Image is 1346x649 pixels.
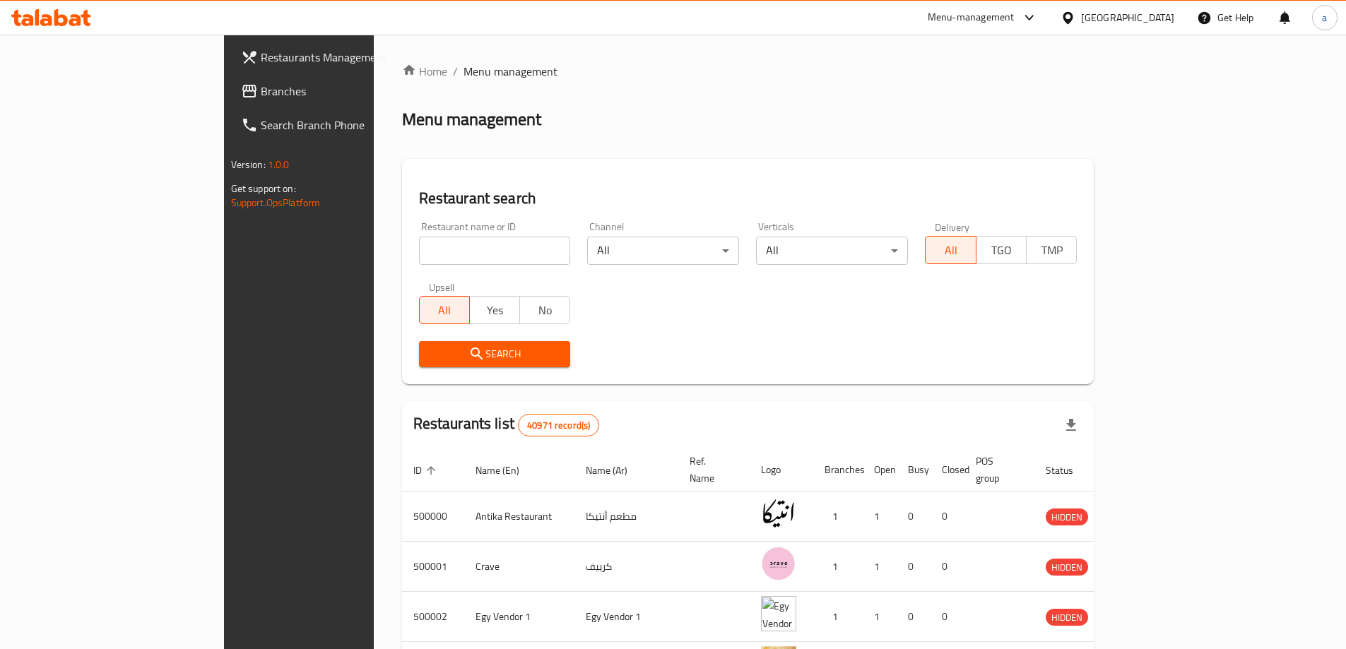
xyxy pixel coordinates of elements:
span: Search [430,345,560,363]
h2: Restaurants list [413,413,600,436]
span: Name (Ar) [586,462,646,479]
button: All [419,296,470,324]
td: 1 [863,592,897,642]
h2: Restaurant search [419,188,1078,209]
div: [GEOGRAPHIC_DATA] [1081,10,1174,25]
span: TMP [1032,240,1071,261]
button: Yes [469,296,520,324]
td: Egy Vendor 1 [574,592,678,642]
span: Name (En) [476,462,538,479]
td: 0 [931,542,964,592]
span: POS group [976,453,1017,487]
button: TMP [1026,236,1077,264]
img: Crave [761,546,796,581]
span: a [1322,10,1327,25]
span: Status [1046,462,1092,479]
td: مطعم أنتيكا [574,492,678,542]
a: Support.OpsPlatform [231,193,321,212]
td: Crave [464,542,574,592]
span: All [931,240,970,261]
div: All [587,237,739,265]
th: Open [863,448,897,492]
th: Logo [750,448,813,492]
span: HIDDEN [1046,509,1088,525]
div: All [756,237,908,265]
span: HIDDEN [1046,609,1088,626]
td: 0 [931,492,964,542]
span: Search Branch Phone [261,117,437,133]
button: No [519,296,570,324]
td: 0 [897,592,931,642]
div: Total records count [518,414,599,436]
nav: breadcrumb [402,63,1094,80]
img: Egy Vendor 1 [761,596,796,631]
span: TGO [982,240,1021,261]
td: 1 [813,592,863,642]
a: Branches [230,74,449,108]
input: Search for restaurant name or ID.. [419,237,571,265]
h2: Menu management [402,108,541,131]
div: Export file [1054,408,1088,442]
span: Branches [261,83,437,100]
button: All [925,236,976,264]
span: Menu management [464,63,557,80]
td: 0 [897,542,931,592]
button: TGO [976,236,1027,264]
span: Version: [231,155,266,174]
td: 1 [863,492,897,542]
img: Antika Restaurant [761,496,796,531]
span: Ref. Name [690,453,733,487]
span: 1.0.0 [268,155,290,174]
a: Restaurants Management [230,40,449,74]
div: Menu-management [928,9,1015,26]
th: Busy [897,448,931,492]
td: Antika Restaurant [464,492,574,542]
td: كرييف [574,542,678,592]
span: Restaurants Management [261,49,437,66]
td: 0 [931,592,964,642]
span: All [425,300,464,321]
td: 1 [863,542,897,592]
th: Branches [813,448,863,492]
a: Search Branch Phone [230,108,449,142]
span: No [526,300,565,321]
td: 0 [897,492,931,542]
span: HIDDEN [1046,559,1088,576]
span: ID [413,462,440,479]
td: 1 [813,542,863,592]
span: 40971 record(s) [519,419,598,432]
button: Search [419,341,571,367]
th: Closed [931,448,964,492]
td: 1 [813,492,863,542]
span: Yes [476,300,514,321]
div: HIDDEN [1046,609,1088,626]
li: / [453,63,458,80]
span: Get support on: [231,179,296,198]
label: Delivery [935,222,970,232]
label: Upsell [429,282,455,292]
td: Egy Vendor 1 [464,592,574,642]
